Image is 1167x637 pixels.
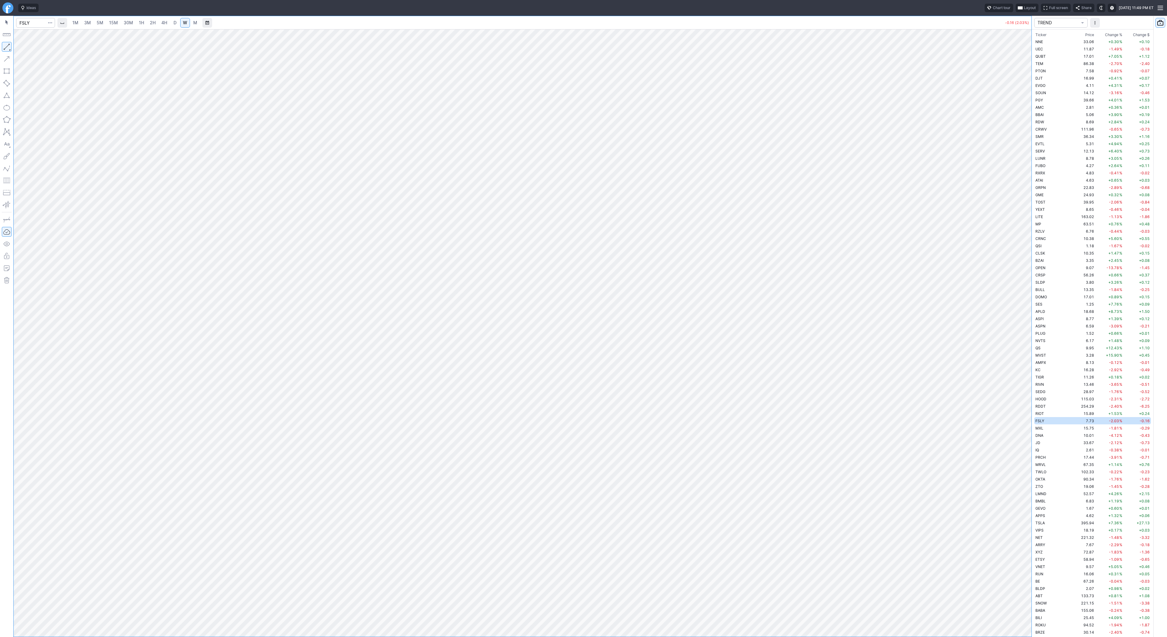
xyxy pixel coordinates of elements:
[1072,344,1095,351] td: 9.95
[1041,4,1071,12] button: Full screen
[1035,76,1043,80] span: DJT
[2,163,12,173] button: Elliott waves
[1108,163,1119,168] span: +2.64
[1119,69,1122,73] span: %
[1072,308,1095,315] td: 18.68
[1108,331,1119,336] span: +0.66
[1119,156,1122,161] span: %
[106,18,121,28] a: 15M
[1119,309,1122,314] span: %
[1072,300,1095,308] td: 1.25
[1035,229,1045,234] span: RZLV
[1119,207,1122,212] span: %
[1035,287,1045,292] span: BULL
[1119,280,1122,285] span: %
[1081,5,1092,11] span: Share
[1090,18,1100,28] button: More
[1107,265,1119,270] span: -13.78
[1119,244,1122,248] span: %
[1035,309,1045,314] span: APLD
[121,18,136,28] a: 30M
[1139,98,1150,102] span: +1.53
[2,263,12,273] button: Add note
[1108,98,1119,102] span: +4.01
[1035,265,1045,270] span: OPEN
[190,18,200,28] a: M
[1139,193,1150,197] span: +0.08
[81,18,94,28] a: 3M
[1108,338,1119,343] span: +1.48
[1119,120,1122,124] span: %
[1133,32,1150,38] span: Change $
[1119,295,1122,299] span: %
[1035,258,1044,263] span: BZAI
[1035,163,1045,168] span: FUBO
[2,91,12,100] button: Triangle
[1035,127,1047,132] span: CRWV
[1035,91,1046,95] span: SOUN
[109,20,118,25] span: 15M
[1140,47,1150,51] span: -0.18
[1005,21,1029,25] p: -0.16 (2.03%)
[1072,351,1095,359] td: 3.28
[1109,229,1119,234] span: -0.44
[72,20,78,25] span: 1M
[1109,368,1119,372] span: -2.92
[1119,338,1122,343] span: %
[1119,105,1122,110] span: %
[1035,193,1044,197] span: GME
[1140,324,1150,328] span: -0.21
[1108,39,1119,44] span: +0.30
[1035,214,1043,219] span: LITE
[1035,98,1043,102] span: PGY
[1108,258,1119,263] span: +2.45
[1035,69,1046,73] span: PTON
[18,4,39,12] button: Ideas
[1119,127,1122,132] span: %
[1035,112,1044,117] span: BBAI
[1035,200,1045,204] span: TOST
[1072,191,1095,198] td: 24.93
[1139,295,1150,299] span: +0.15
[1035,295,1047,299] span: DOMO
[1035,360,1046,365] span: AMPX
[1119,171,1122,175] span: %
[1072,60,1095,67] td: 86.38
[1035,236,1046,241] span: CRNC
[1109,171,1119,175] span: -0.41
[1072,264,1095,271] td: 9.07
[1139,54,1150,59] span: +1.12
[1072,315,1095,322] td: 8.77
[1139,112,1150,117] span: +0.19
[136,18,147,28] a: 1H
[2,215,12,224] button: Drawing mode: Single
[1119,193,1122,197] span: %
[1072,206,1095,213] td: 8.65
[2,200,12,210] button: Anchored VWAP
[1035,156,1045,161] span: LUNR
[180,18,190,28] a: W
[1139,280,1150,285] span: +0.12
[1108,193,1119,197] span: +0.32
[1140,61,1150,66] span: -2.40
[1072,220,1095,228] td: 63.51
[1119,324,1122,328] span: %
[1119,39,1122,44] span: %
[1072,118,1095,125] td: 8.69
[1072,155,1095,162] td: 8.78
[1072,249,1095,257] td: 10.35
[1109,47,1119,51] span: -1.49
[1108,251,1119,255] span: +1.47
[1108,295,1119,299] span: +0.89
[84,20,91,25] span: 3M
[1139,331,1150,336] span: +0.01
[1072,125,1095,133] td: 111.96
[1119,346,1122,350] span: %
[1109,207,1119,212] span: -0.46
[1035,47,1043,51] span: UEC
[1049,5,1068,11] span: Full screen
[2,30,12,39] button: Measure
[1119,287,1122,292] span: %
[1108,302,1119,307] span: +7.76
[1119,178,1122,183] span: %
